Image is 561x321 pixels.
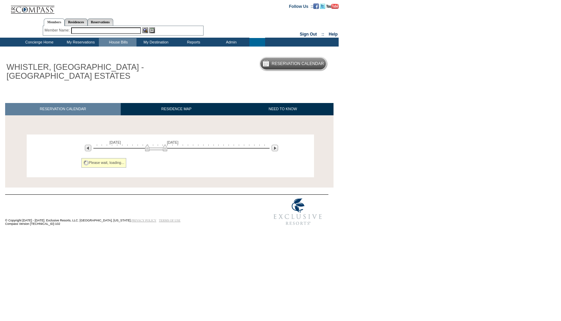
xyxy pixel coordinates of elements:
[81,158,127,168] div: Please wait, loading...
[61,38,99,47] td: My Reservations
[142,27,148,33] img: View
[16,38,61,47] td: Concierge Home
[149,27,155,33] img: Reservations
[44,27,71,33] div: Member Name:
[313,4,319,8] a: Become our fan on Facebook
[272,145,278,151] img: Next
[212,38,249,47] td: Admin
[44,18,65,26] a: Members
[326,4,339,9] img: Subscribe to our YouTube Channel
[300,32,317,37] a: Sign Out
[320,3,325,9] img: Follow us on Twitter
[272,62,324,66] h5: Reservation Calendar
[326,4,339,8] a: Subscribe to our YouTube Channel
[232,103,334,115] a: NEED TO KNOW
[289,3,313,9] td: Follow Us ::
[5,195,245,229] td: © Copyright [DATE] - [DATE]. Exclusive Resorts, LLC. [GEOGRAPHIC_DATA], [US_STATE]. Compass Versi...
[167,140,179,144] span: [DATE]
[65,18,88,26] a: Residences
[131,219,156,222] a: PRIVACY POLICY
[109,140,121,144] span: [DATE]
[99,38,136,47] td: House Bills
[5,61,158,82] h1: WHISTLER, [GEOGRAPHIC_DATA] - [GEOGRAPHIC_DATA] ESTATES
[329,32,338,37] a: Help
[121,103,232,115] a: RESIDENCE MAP
[174,38,212,47] td: Reports
[320,4,325,8] a: Follow us on Twitter
[322,32,324,37] span: ::
[85,145,91,151] img: Previous
[5,103,121,115] a: RESERVATION CALENDAR
[88,18,113,26] a: Reservations
[136,38,174,47] td: My Destination
[267,195,328,229] img: Exclusive Resorts
[313,3,319,9] img: Become our fan on Facebook
[159,219,181,222] a: TERMS OF USE
[83,160,89,166] img: spinner2.gif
